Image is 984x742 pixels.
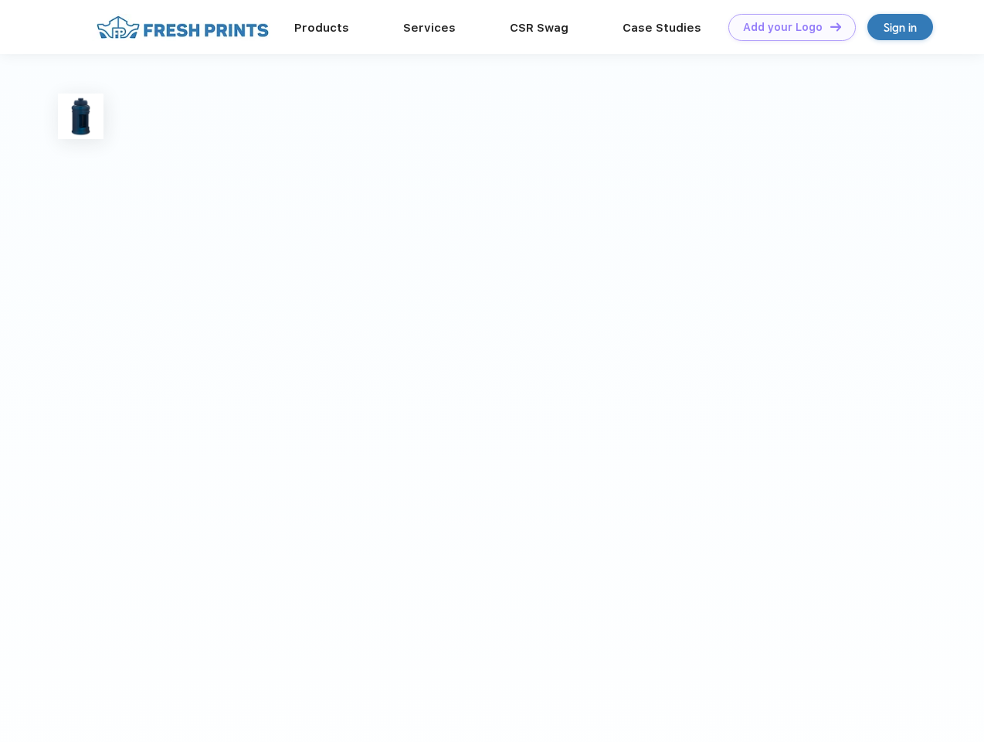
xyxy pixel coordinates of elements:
img: DT [830,22,841,31]
div: Sign in [884,19,917,36]
a: Products [294,21,349,35]
div: Add your Logo [743,21,823,34]
img: fo%20logo%202.webp [92,14,273,41]
img: func=resize&h=100 [58,94,103,139]
a: Sign in [867,14,933,40]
